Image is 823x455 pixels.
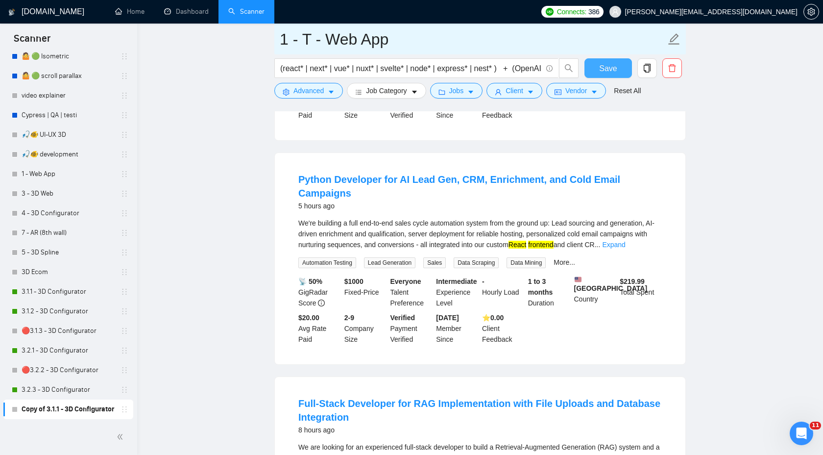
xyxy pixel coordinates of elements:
mark: React [508,241,527,249]
div: Avg Rate Paid [296,312,342,345]
span: holder [121,347,128,354]
span: holder [121,72,128,80]
span: Data Scraping [454,257,499,268]
b: $ 1000 [344,278,363,285]
span: Vendor [565,85,587,96]
b: - [482,278,484,285]
span: folder [438,88,445,96]
button: copy [637,58,657,78]
span: edit [668,33,680,46]
a: More... [554,258,575,266]
iframe: Intercom live chat [790,422,813,445]
span: Jobs [449,85,464,96]
a: 🤷 🟢 Isometric [22,47,115,66]
img: 🇺🇸 [575,276,581,283]
a: 🔴3.2.2 - 3D Configurator [22,360,115,380]
span: holder [121,170,128,178]
span: Advanced [293,85,324,96]
a: 🎣🐠 UI-UX 3D [22,125,115,145]
b: [DATE] [436,314,459,322]
div: Payment Verified [388,312,435,345]
span: holder [121,52,128,60]
span: caret-down [411,88,418,96]
span: holder [121,288,128,296]
a: 3.2.3 - 3D Configurator [22,380,115,400]
div: Hourly Load [480,276,526,308]
a: 4 - 3D Configurator [22,203,115,223]
b: 2-9 [344,314,354,322]
span: Scanner [6,31,58,52]
b: Everyone [390,278,421,285]
img: upwork-logo.png [546,8,554,16]
a: Full-Stack Developer for RAG Implementation with File Uploads and Database Integration [298,398,660,423]
a: 3.1.2 - 3D Configurator [22,302,115,321]
span: holder [121,209,128,217]
span: info-circle [318,300,325,306]
span: bars [355,88,362,96]
span: holder [121,386,128,394]
button: folderJobscaret-down [430,83,483,99]
a: video explainer [22,86,115,105]
a: homeHome [115,7,145,16]
span: holder [121,151,128,158]
span: user [612,8,619,15]
span: idcard [555,88,561,96]
button: search [559,58,579,78]
span: caret-down [527,88,534,96]
span: Automation Testing [298,257,356,268]
span: delete [663,64,681,73]
span: Save [599,62,617,75]
span: caret-down [591,88,598,96]
div: Talent Preference [388,276,435,308]
a: 3.2.1 - 3D Configurator [22,341,115,360]
a: 3.1.1 - 3D Configurator [22,282,115,302]
a: Copy of 3.1.1 - 3D Configurator [22,400,115,419]
b: 📡 50% [298,278,322,285]
span: double-left [117,432,126,442]
a: Reset All [614,85,641,96]
a: searchScanner [228,7,265,16]
span: 386 [588,6,599,17]
button: barsJob Categorycaret-down [347,83,426,99]
a: Python Developer for AI Lead Gen, CRM, Enrichment, and Cold Email Campaigns [298,174,620,199]
div: Member Since [434,312,480,345]
div: 8 hours ago [298,424,662,436]
button: settingAdvancedcaret-down [274,83,343,99]
a: 🔴3.1.3 - 3D Configurator [22,321,115,341]
span: Job Category [366,85,407,96]
span: caret-down [467,88,474,96]
span: holder [121,131,128,139]
a: Expand [602,241,625,249]
a: 5 - 3D Spline [22,243,115,262]
span: holder [121,229,128,237]
div: Company Size [342,312,388,345]
span: holder [121,405,128,413]
a: 3D Ecom [22,262,115,282]
span: Lead Generation [364,257,415,268]
span: holder [121,268,128,276]
span: Connects: [557,6,586,17]
div: Fixed-Price [342,276,388,308]
a: dashboardDashboard [164,7,209,16]
button: Save [584,58,632,78]
span: ... [595,241,601,249]
div: Country [572,276,618,308]
div: Client Feedback [480,312,526,345]
input: Scanner name... [280,27,666,51]
b: [GEOGRAPHIC_DATA] [574,276,648,292]
div: GigRadar Score [296,276,342,308]
button: userClientcaret-down [486,83,542,99]
a: setting [803,8,819,16]
span: copy [638,64,656,73]
span: info-circle [546,65,553,72]
span: holder [121,327,128,335]
span: holder [121,190,128,198]
span: search [559,64,578,73]
button: setting [803,4,819,20]
span: setting [283,88,290,96]
button: delete [662,58,682,78]
a: Cypress | QA | testi [22,105,115,125]
a: 7 - AR (8th wall) [22,223,115,243]
a: 3 - 3D Web [22,184,115,203]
